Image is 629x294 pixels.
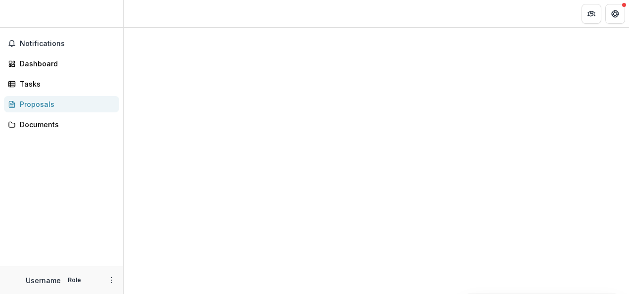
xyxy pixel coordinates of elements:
span: Notifications [20,40,115,48]
a: Tasks [4,76,119,92]
p: Role [65,276,84,285]
div: Proposals [20,99,111,109]
div: Dashboard [20,58,111,69]
button: More [105,274,117,286]
a: Proposals [4,96,119,112]
button: Partners [582,4,601,24]
button: Notifications [4,36,119,51]
div: Documents [20,119,111,130]
button: Get Help [605,4,625,24]
div: Tasks [20,79,111,89]
a: Dashboard [4,55,119,72]
a: Documents [4,116,119,133]
p: Username [26,275,61,286]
